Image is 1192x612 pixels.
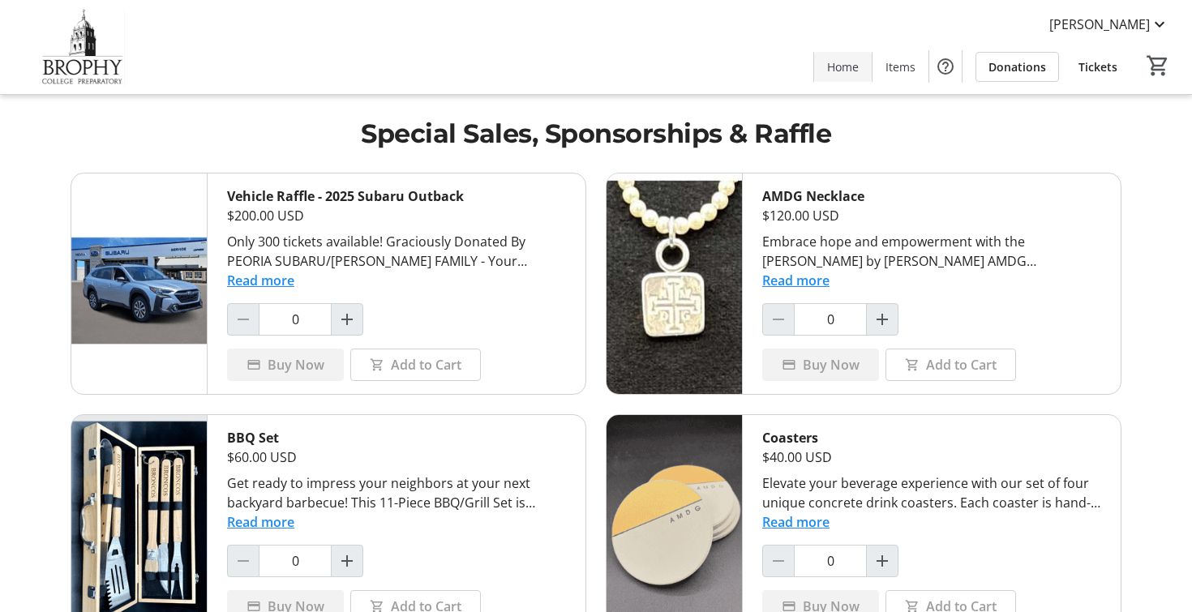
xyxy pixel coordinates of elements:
span: Tickets [1078,58,1117,75]
button: Increment by one [867,546,898,576]
div: Embrace hope and empowerment with the [PERSON_NAME] by [PERSON_NAME] AMDG [PERSON_NAME] necklace,... [762,232,1101,271]
button: Increment by one [332,546,362,576]
button: Help [929,50,962,83]
a: Donations [975,52,1059,82]
button: Cart [1143,51,1173,80]
a: Tickets [1066,52,1130,82]
a: Items [873,52,928,82]
button: Read more [227,271,294,290]
h1: Special Sales, Sponsorships & Raffle [71,114,1121,153]
div: $200.00 USD [227,206,566,225]
button: Read more [762,271,830,290]
input: AMDG Necklace Quantity [794,303,867,336]
div: $60.00 USD [227,447,566,467]
div: $40.00 USD [762,447,1101,467]
div: Elevate your beverage experience with our set of four unique concrete drink coasters. Each coaste... [762,473,1101,512]
div: Vehicle Raffle - 2025 Subaru Outback [227,186,566,206]
div: Coasters [762,428,1101,447]
button: Read more [762,512,830,532]
input: Coasters Quantity [794,545,867,577]
img: Vehicle Raffle - 2025 Subaru Outback [71,173,207,394]
span: Donations [988,58,1046,75]
input: BBQ Set Quantity [259,545,332,577]
button: Increment by one [332,304,362,335]
img: Brophy College Preparatory 's Logo [10,6,154,88]
a: Home [814,52,872,82]
div: Get ready to impress your neighbors at your next backyard barbecue! This 11-Piece BBQ/Grill Set i... [227,473,566,512]
input: Vehicle Raffle - 2025 Subaru Outback Quantity [259,303,332,336]
span: [PERSON_NAME] [1049,15,1150,34]
div: Only 300 tickets available! Graciously Donated By PEORIA SUBARU/[PERSON_NAME] FAMILY - Your Great... [227,232,566,271]
div: AMDG Necklace [762,186,1101,206]
button: Read more [227,512,294,532]
span: Items [885,58,915,75]
button: [PERSON_NAME] [1036,11,1182,37]
button: Increment by one [867,304,898,335]
img: AMDG Necklace [607,173,742,394]
div: BBQ Set [227,428,566,447]
span: Home [827,58,859,75]
div: $120.00 USD [762,206,1101,225]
